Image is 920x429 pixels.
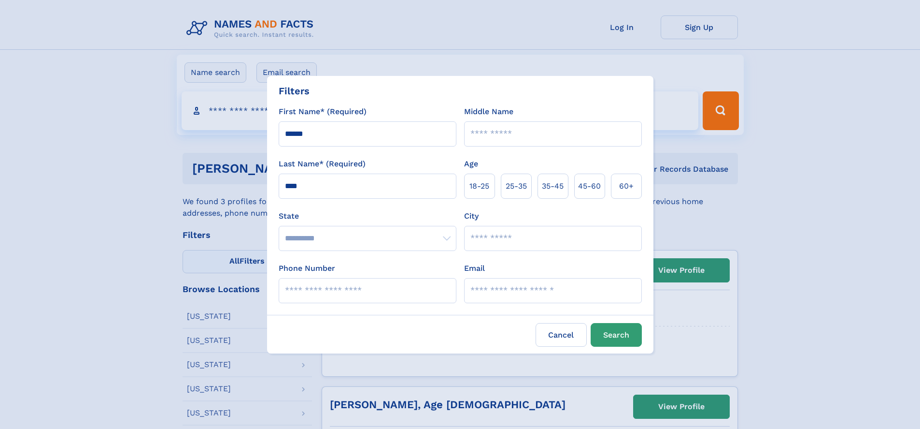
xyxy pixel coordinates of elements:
button: Search [591,323,642,347]
label: Middle Name [464,106,513,118]
div: Filters [279,84,310,98]
label: Age [464,158,478,170]
label: Email [464,263,485,274]
label: State [279,210,456,222]
span: 18‑25 [469,180,489,192]
span: 25‑35 [506,180,527,192]
span: 60+ [619,180,634,192]
label: Cancel [536,323,587,347]
span: 35‑45 [542,180,564,192]
span: 45‑60 [578,180,601,192]
label: Last Name* (Required) [279,158,366,170]
label: First Name* (Required) [279,106,367,118]
label: City [464,210,479,222]
label: Phone Number [279,263,335,274]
